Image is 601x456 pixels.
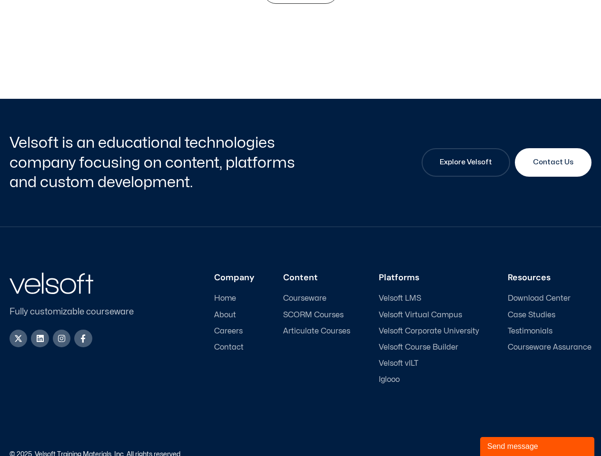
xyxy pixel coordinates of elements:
span: Download Center [508,294,571,303]
a: Velsoft vILT [379,359,479,368]
a: Velsoft Virtual Campus [379,311,479,320]
a: About [214,311,255,320]
span: Careers [214,327,243,336]
span: Testimonials [508,327,552,336]
span: Case Studies [508,311,555,320]
span: Courseware [283,294,326,303]
h2: Velsoft is an educational technologies company focusing on content, platforms and custom developm... [10,133,298,192]
a: Testimonials [508,327,591,336]
a: Velsoft Corporate University [379,327,479,336]
h3: Content [283,273,350,283]
a: Iglooo [379,375,479,384]
span: Iglooo [379,375,400,384]
p: Fully customizable courseware [10,305,149,318]
a: Velsoft Course Builder [379,343,479,352]
span: Velsoft LMS [379,294,421,303]
a: Home [214,294,255,303]
a: Contact Us [515,148,591,177]
a: Explore Velsoft [422,148,510,177]
a: SCORM Courses [283,311,350,320]
a: Articulate Courses [283,327,350,336]
a: Case Studies [508,311,591,320]
span: SCORM Courses [283,311,344,320]
span: Velsoft Course Builder [379,343,458,352]
span: Home [214,294,236,303]
a: Courseware Assurance [508,343,591,352]
h3: Resources [508,273,591,283]
h3: Company [214,273,255,283]
a: Download Center [508,294,591,303]
span: Contact Us [533,157,573,168]
span: Contact [214,343,244,352]
span: About [214,311,236,320]
iframe: chat widget [480,435,596,456]
a: Velsoft LMS [379,294,479,303]
a: Courseware [283,294,350,303]
span: Velsoft vILT [379,359,418,368]
span: Velsoft Virtual Campus [379,311,462,320]
span: Explore Velsoft [440,157,492,168]
a: Careers [214,327,255,336]
a: Contact [214,343,255,352]
h3: Platforms [379,273,479,283]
